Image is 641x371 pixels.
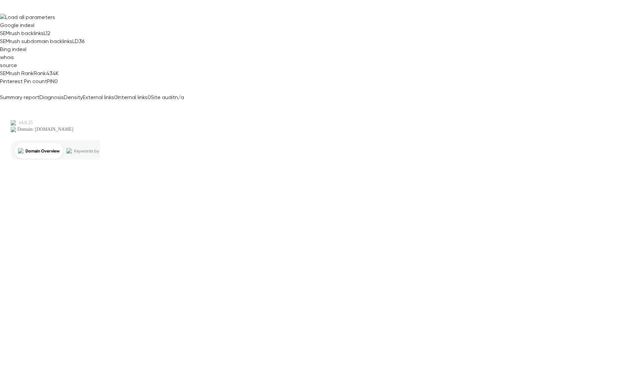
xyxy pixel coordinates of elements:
[25,46,26,52] span: I
[39,94,64,100] span: Diagnosis
[74,39,113,44] div: Keywords by Traffic
[66,39,72,44] img: tab_keywords_by_traffic_grey.svg
[25,39,60,44] div: Domain Overview
[118,94,148,100] span: Internal links
[44,30,46,36] span: L
[18,39,23,44] img: tab_domain_overview_orange.svg
[5,14,55,20] span: Load all parameters
[148,94,151,100] span: 0
[11,11,16,16] img: logo_orange.svg
[64,94,83,100] span: Density
[19,11,33,16] div: v 4.0.25
[72,38,79,44] span: LD
[17,17,73,23] div: Domain: [DOMAIN_NAME]
[11,17,16,23] img: website_grey.svg
[175,94,184,100] span: n/a
[83,94,114,100] span: External links
[151,94,184,100] a: Site auditn/a
[34,70,46,76] span: Rank
[54,78,58,84] a: 0
[46,70,59,76] a: 434K
[151,94,175,100] span: Site audit
[33,22,34,28] span: I
[79,38,84,44] a: 36
[47,78,54,84] span: PIN
[46,30,50,36] a: 12
[114,94,118,100] span: 0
